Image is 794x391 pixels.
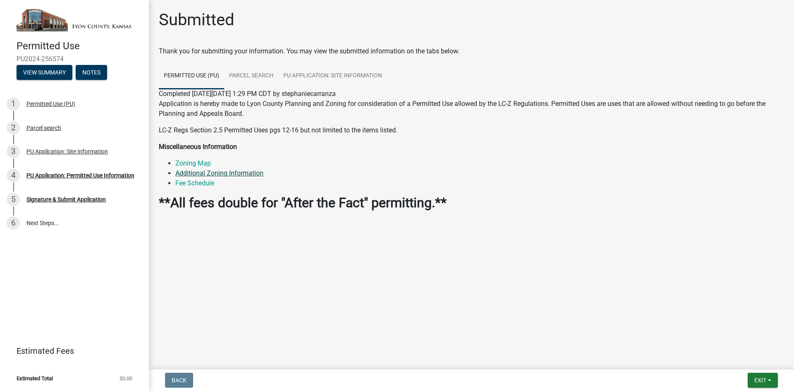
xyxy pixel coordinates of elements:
div: 3 [7,145,20,158]
a: Permitted Use (PU) [159,63,224,89]
a: Estimated Fees [7,343,136,359]
div: 6 [7,216,20,230]
span: PU2024-256574 [17,55,132,63]
div: 4 [7,169,20,182]
img: Lyon County, Kansas [17,9,136,31]
span: Completed [DATE][DATE] 1:29 PM CDT by stephaniecarranza [159,90,336,98]
div: Thank you for submitting your information. You may view the submitted information on the tabs below. [159,46,784,56]
button: Notes [76,65,107,80]
a: Fee Schedule [175,179,214,187]
p: Application is hereby made to Lyon County Planning and Zoning for consideration of a Permitted Us... [159,99,784,119]
div: Parcel search [26,125,61,131]
button: Back [165,373,193,388]
a: Zoning Map [175,159,211,167]
wm-modal-confirm: Summary [17,70,72,77]
a: Parcel search [224,63,278,89]
h1: Submitted [159,10,234,30]
div: Permitted Use (PU) [26,101,75,107]
a: Additional Zoning Information [175,169,263,177]
div: 1 [7,97,20,110]
div: Signature & Submit Application [26,197,106,202]
strong: **All fees double for "After the Fact" permitting.** [159,195,447,211]
span: $0.00 [120,376,132,381]
div: 2 [7,121,20,134]
div: PU Application: Site Information [26,149,108,154]
h4: Permitted Use [17,40,142,52]
div: PU Application: Permitted Use Information [26,173,134,178]
button: Exit [748,373,778,388]
span: Estimated Total [17,376,53,381]
div: 5 [7,193,20,206]
p: LC-Z Regs Section 2.5 Permitted Uses pgs 12-16 but not limited to the items listed. [159,125,784,135]
button: View Summary [17,65,72,80]
strong: Miscellaneous Information [159,143,237,151]
span: Exit [754,377,766,384]
wm-modal-confirm: Notes [76,70,107,77]
a: PU Application: Site Information [278,63,387,89]
span: Back [172,377,187,384]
